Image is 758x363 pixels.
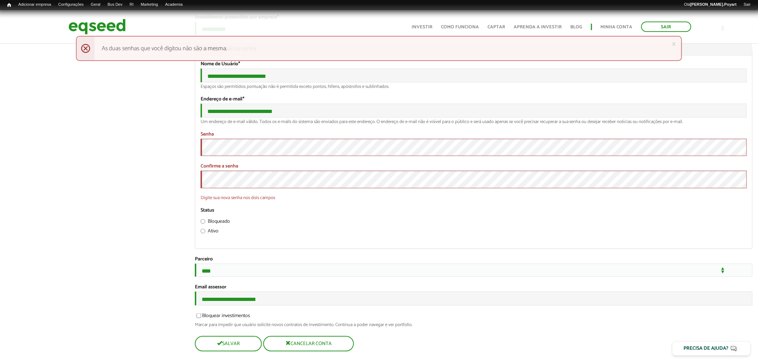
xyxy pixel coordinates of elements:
[514,25,562,29] a: Aprenda a investir
[195,257,213,262] label: Parceiro
[7,3,11,8] span: Início
[740,2,754,8] a: Sair
[201,229,219,236] label: Ativo
[201,219,230,226] label: Bloqueado
[201,229,205,234] input: Ativo
[571,25,582,29] a: Blog
[195,285,226,290] label: Email assessor
[137,2,162,8] a: Marketing
[441,25,479,29] a: Como funciona
[690,2,737,6] strong: [PERSON_NAME].Poyart
[263,336,354,352] button: Cancelar conta
[87,2,104,8] a: Geral
[201,164,238,169] label: Confirme a senha
[201,219,205,224] input: Bloqueado
[201,208,214,213] label: Status
[201,195,747,200] div: Digite sua nova senha nos dois campos
[162,2,186,8] a: Academia
[641,22,691,32] a: Sair
[4,2,15,9] a: Início
[672,40,676,48] a: ×
[195,322,753,327] div: Marcar para impedir que usuário solicite novos contratos de investimento. Continua a poder navega...
[601,25,633,29] a: Minha conta
[243,95,244,103] span: Este campo é obrigatório.
[195,313,250,321] label: Bloquear investimentos
[192,313,205,318] input: Bloquear investimentos
[201,84,747,89] div: Espaços são permitidos; pontuação não é permitida exceto pontos, hifens, apóstrofos e sublinhados.
[195,336,262,352] button: Salvar
[412,25,433,29] a: Investir
[55,2,87,8] a: Configurações
[488,25,505,29] a: Captar
[126,2,137,8] a: RI
[201,132,214,137] label: Senha
[201,97,244,102] label: Endereço de e-mail
[15,2,55,8] a: Adicionar empresa
[104,2,126,8] a: Bus Dev
[681,2,740,8] a: Olá[PERSON_NAME].Poyart
[76,36,682,61] div: As duas senhas que você digitou não são a mesma.
[201,119,747,124] div: Um endereço de e-mail válido. Todos os e-mails do sistema são enviados para este endereço. O ende...
[68,17,126,36] img: EqSeed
